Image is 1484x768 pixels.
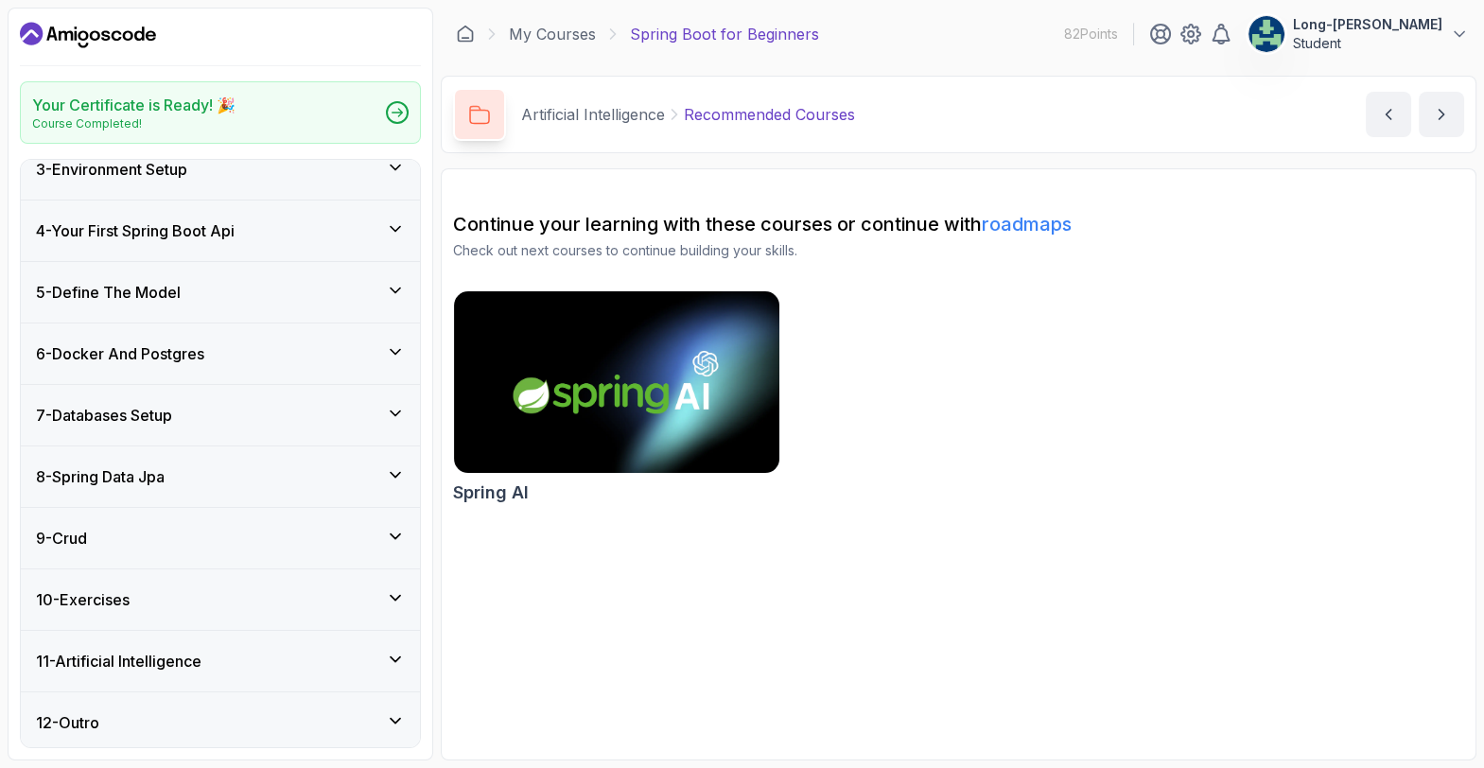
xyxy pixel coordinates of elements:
[21,692,420,753] button: 12-Outro
[36,527,87,550] h3: 9 - Crud
[1064,25,1118,44] p: 82 Points
[32,116,236,131] p: Course Completed!
[36,404,172,427] h3: 7 - Databases Setup
[1419,92,1464,137] button: next content
[684,103,855,126] p: Recommended Courses
[20,20,156,50] a: Dashboard
[20,81,421,144] a: Your Certificate is Ready! 🎉Course Completed!
[21,323,420,384] button: 6-Docker And Postgres
[36,158,187,181] h3: 3 - Environment Setup
[982,213,1072,236] a: roadmaps
[21,201,420,261] button: 4-Your First Spring Boot Api
[36,711,99,734] h3: 12 - Outro
[21,262,420,323] button: 5-Define The Model
[1248,16,1284,52] img: user profile image
[21,631,420,691] button: 11-Artificial Intelligence
[1366,92,1411,137] button: previous content
[36,219,235,242] h3: 4 - Your First Spring Boot Api
[36,588,130,611] h3: 10 - Exercises
[21,385,420,445] button: 7-Databases Setup
[36,650,201,672] h3: 11 - Artificial Intelligence
[630,23,819,45] p: Spring Boot for Beginners
[36,281,181,304] h3: 5 - Define The Model
[21,569,420,630] button: 10-Exercises
[1293,34,1442,53] p: Student
[454,291,779,473] img: Spring AI card
[36,342,204,365] h3: 6 - Docker And Postgres
[456,25,475,44] a: Dashboard
[453,290,780,506] a: Spring AI cardSpring AI
[32,94,236,116] h2: Your Certificate is Ready! 🎉
[21,446,420,507] button: 8-Spring Data Jpa
[36,465,165,488] h3: 8 - Spring Data Jpa
[1293,15,1442,34] p: Long-[PERSON_NAME]
[521,103,665,126] p: Artificial Intelligence
[453,211,1464,237] h2: Continue your learning with these courses or continue with
[453,241,1464,260] p: Check out next courses to continue building your skills.
[21,508,420,568] button: 9-Crud
[453,480,529,506] h2: Spring AI
[21,139,420,200] button: 3-Environment Setup
[1248,15,1469,53] button: user profile imageLong-[PERSON_NAME]Student
[509,23,596,45] a: My Courses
